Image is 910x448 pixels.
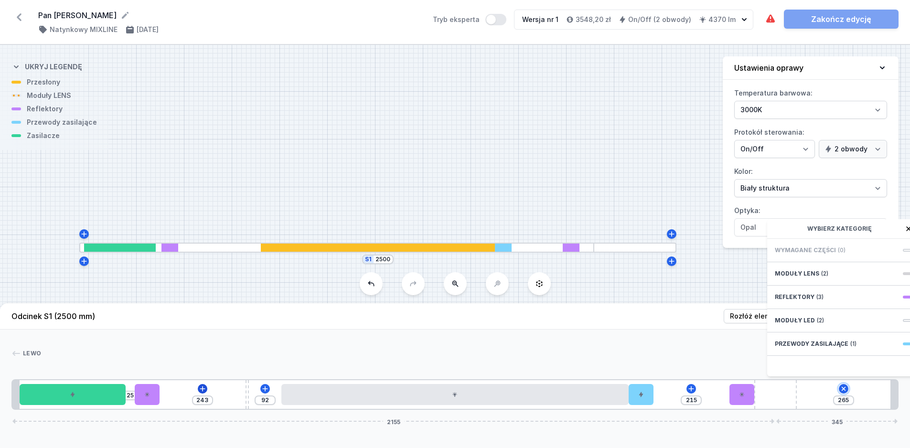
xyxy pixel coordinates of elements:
[23,350,41,357] span: Lewo
[775,340,848,348] span: Przewody zasilające
[375,256,391,263] input: Wymiar [mm]
[137,25,159,34] h4: [DATE]
[817,317,824,324] span: (2)
[54,311,95,321] span: (2500 mm)
[522,15,558,24] div: Wersja nr 1
[135,384,160,405] div: PET next module 35°
[775,270,819,277] span: Moduły LENS
[198,384,207,394] button: Dodaj element
[821,270,828,277] span: (2)
[433,14,506,25] label: Tryb eksperta
[807,225,872,233] span: Wybierz kategorię
[50,25,118,34] h4: Natynkowy MIXLINE
[734,179,887,197] select: Kolor:
[734,164,887,197] label: Kolor:
[20,384,126,405] div: ON/OFF Driver - up to 32W
[828,418,846,424] span: 345
[257,396,273,404] input: Wymiar [mm]
[734,218,887,236] select: Optyka:
[120,11,130,20] button: Edytuj nazwę projektu
[281,384,628,405] div: LED opal module 980mm
[514,10,753,30] button: Wersja nr 13548,20 złOn/Off (2 obwody)4370 lm
[195,396,210,404] input: Wymiar [mm]
[11,54,82,77] button: Ukryj legendę
[837,382,850,395] button: Dodaj element
[708,15,736,24] h4: 4370 lm
[819,140,887,158] select: Protokół sterowania:
[836,396,851,404] input: Wymiar [mm]
[724,309,874,323] button: Rozłóż elementy świecące równomiernie
[629,384,653,405] div: Hole for power supply cable
[686,384,696,394] button: Dodaj element
[723,56,899,80] button: Ustawienia oprawy
[383,418,404,424] span: 2155
[729,384,754,405] div: PET next module 35°
[576,15,611,24] h4: 3548,20 zł
[485,14,506,25] button: Tryb eksperta
[734,203,887,236] label: Optyka:
[734,85,887,119] label: Temperatura barwowa:
[260,384,270,394] button: Dodaj element
[775,246,836,254] span: Wymagane części
[775,293,814,301] span: Reflektory
[25,62,82,72] h4: Ukryj legendę
[38,10,421,21] form: Pan [PERSON_NAME]
[838,246,846,254] span: (0)
[775,317,815,324] span: Moduły LED
[730,311,867,321] span: Rozłóż elementy świecące równomiernie
[628,15,691,24] h4: On/Off (2 obwody)
[734,101,887,119] select: Temperatura barwowa:
[11,310,95,322] h4: Odcinek S1
[684,396,699,404] input: Wymiar [mm]
[734,140,815,158] select: Protokół sterowania:
[734,125,887,158] label: Protokół sterowania:
[734,62,803,74] h4: Ustawienia oprawy
[816,293,824,301] span: (3)
[122,392,138,399] input: Wymiar [mm]
[850,340,856,348] span: (1)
